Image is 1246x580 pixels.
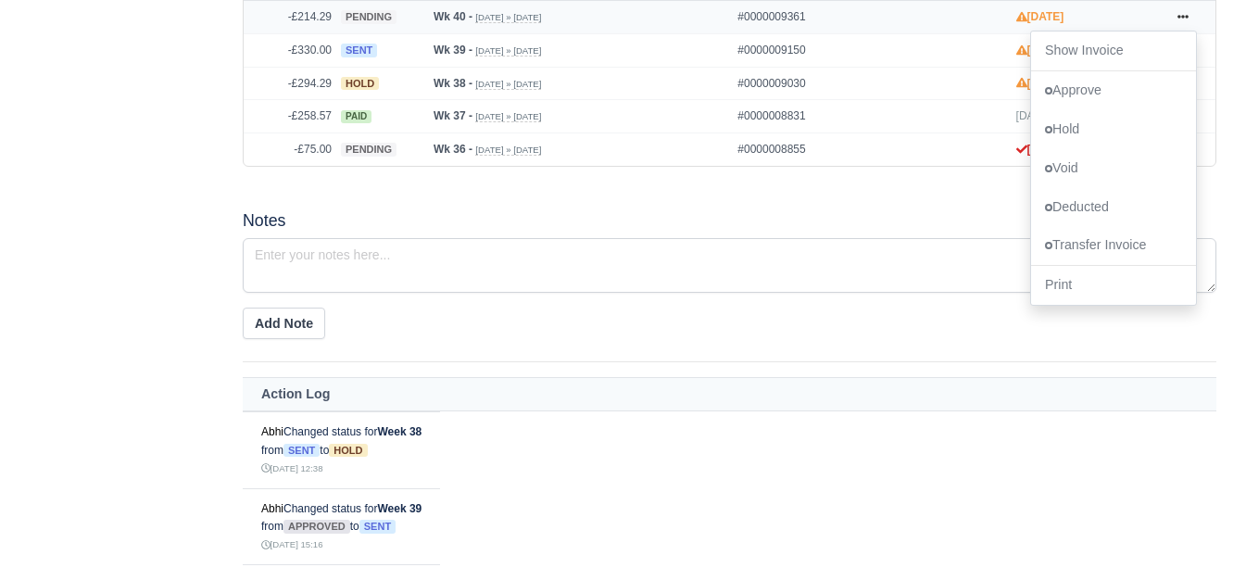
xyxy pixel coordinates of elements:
[475,111,541,122] small: [DATE] » [DATE]
[1031,110,1196,149] a: Hold
[244,33,336,67] td: -£330.00
[1031,227,1196,266] a: Transfer Invoice
[434,143,472,156] strong: Wk 36 -
[1031,71,1196,110] a: Approve
[244,67,336,100] td: -£294.29
[243,488,440,565] td: Changed status for from to
[1016,143,1064,156] strong: [DATE]
[283,520,350,534] span: approved
[1031,267,1196,306] a: Print
[434,77,472,90] strong: Wk 38 -
[341,10,396,24] span: pending
[733,132,934,165] td: #0000008855
[1016,44,1064,57] strong: [DATE]
[243,377,1216,411] th: Action Log
[377,502,422,515] strong: Week 39
[244,1,336,34] td: -£214.29
[434,109,472,122] strong: Wk 37 -
[1031,188,1196,227] a: Deducted
[733,1,934,34] td: #0000009361
[244,132,336,165] td: -£75.00
[243,211,1216,231] h5: Notes
[434,10,472,23] strong: Wk 40 -
[341,77,379,91] span: hold
[243,308,325,339] button: Add Note
[341,110,371,123] span: paid
[261,502,283,515] a: Abhi
[434,44,472,57] strong: Wk 39 -
[733,100,934,133] td: #0000008831
[261,463,322,473] small: [DATE] 12:38
[733,33,934,67] td: #0000009150
[475,45,541,57] small: [DATE] » [DATE]
[733,67,934,100] td: #0000009030
[1016,10,1064,23] strong: [DATE]
[475,145,541,156] small: [DATE] » [DATE]
[261,425,283,438] a: Abhi
[475,12,541,23] small: [DATE] » [DATE]
[1016,77,1064,90] strong: [DATE]
[329,444,367,458] span: hold
[1031,149,1196,188] a: Void
[244,100,336,133] td: -£258.57
[341,143,396,157] span: pending
[475,79,541,90] small: [DATE] » [DATE]
[261,539,322,549] small: [DATE] 15:16
[341,44,377,57] span: sent
[243,412,440,489] td: Changed status for from to
[283,444,320,458] span: sent
[1016,109,1051,122] span: [DATE]
[1031,32,1196,70] a: Show Invoice
[377,425,422,438] strong: Week 38
[359,520,396,534] span: sent
[1153,491,1246,580] iframe: Chat Widget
